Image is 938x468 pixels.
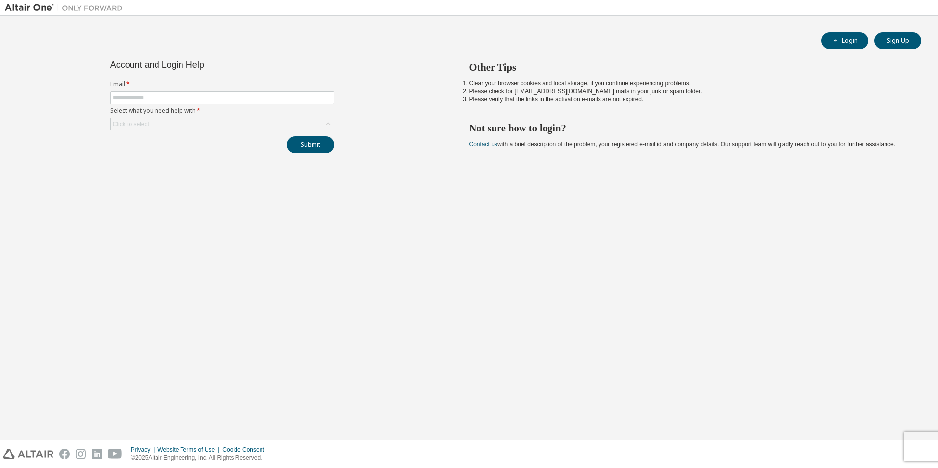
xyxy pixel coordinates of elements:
label: Email [110,80,334,88]
img: linkedin.svg [92,449,102,459]
button: Sign Up [874,32,921,49]
li: Please check for [EMAIL_ADDRESS][DOMAIN_NAME] mails in your junk or spam folder. [469,87,904,95]
div: Click to select [113,120,149,128]
img: altair_logo.svg [3,449,53,459]
div: Cookie Consent [222,446,270,454]
div: Account and Login Help [110,61,289,69]
a: Contact us [469,141,497,148]
label: Select what you need help with [110,107,334,115]
img: youtube.svg [108,449,122,459]
img: Altair One [5,3,128,13]
div: Website Terms of Use [157,446,222,454]
li: Clear your browser cookies and local storage, if you continue experiencing problems. [469,79,904,87]
button: Login [821,32,868,49]
h2: Other Tips [469,61,904,74]
h2: Not sure how to login? [469,122,904,134]
span: with a brief description of the problem, your registered e-mail id and company details. Our suppo... [469,141,895,148]
img: instagram.svg [76,449,86,459]
button: Submit [287,136,334,153]
p: © 2025 Altair Engineering, Inc. All Rights Reserved. [131,454,270,462]
li: Please verify that the links in the activation e-mails are not expired. [469,95,904,103]
div: Privacy [131,446,157,454]
img: facebook.svg [59,449,70,459]
div: Click to select [111,118,334,130]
